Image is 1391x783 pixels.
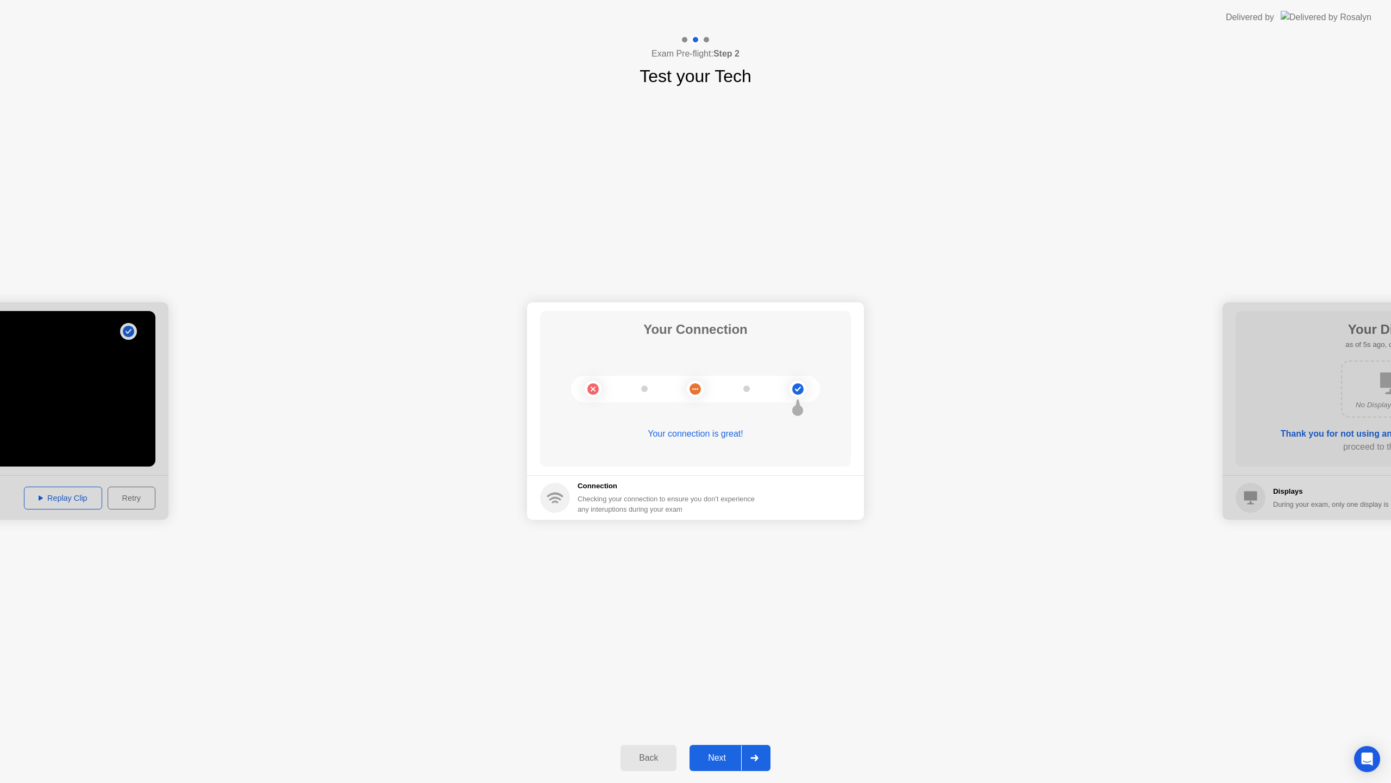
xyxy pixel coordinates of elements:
[540,427,851,440] div: Your connection is great!
[578,494,761,514] div: Checking your connection to ensure you don’t experience any interuptions during your exam
[693,753,741,763] div: Next
[690,745,770,771] button: Next
[1226,11,1274,24] div: Delivered by
[643,320,748,339] h1: Your Connection
[640,63,751,89] h1: Test your Tech
[624,753,673,763] div: Back
[651,47,740,60] h4: Exam Pre-flight:
[578,481,761,492] h5: Connection
[1281,11,1371,23] img: Delivered by Rosalyn
[1354,746,1380,772] div: Open Intercom Messenger
[713,49,740,58] b: Step 2
[621,745,676,771] button: Back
